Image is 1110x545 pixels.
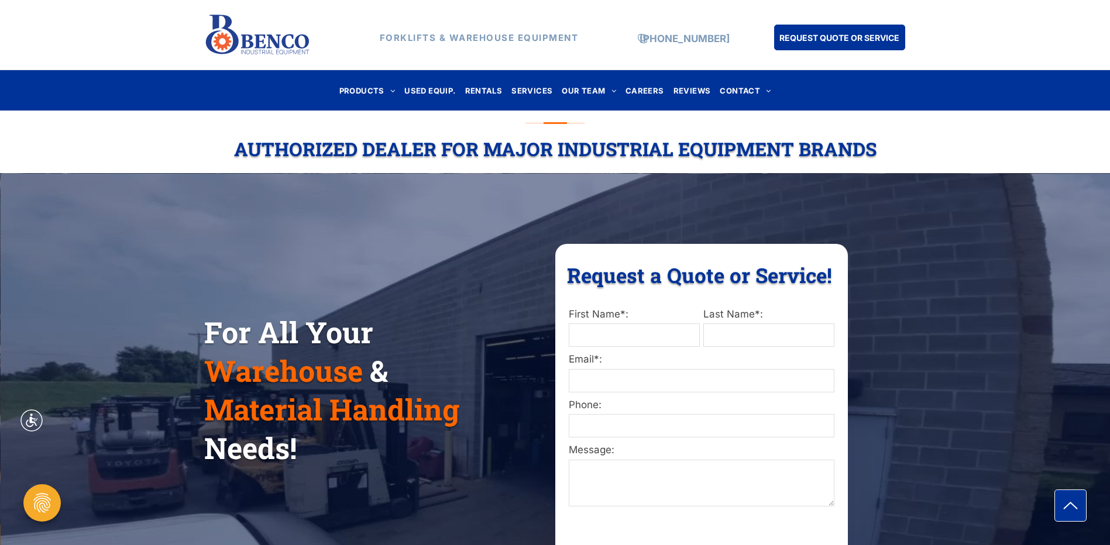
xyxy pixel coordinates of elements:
[779,27,899,49] span: REQUEST QUOTE OR SERVICE
[569,398,834,413] label: Phone:
[204,390,459,429] span: Material Handling
[569,307,700,322] label: First Name*:
[204,351,363,390] span: Warehouse
[640,33,730,44] a: [PHONE_NUMBER]
[507,82,557,98] a: SERVICES
[370,351,388,390] span: &
[204,429,297,467] span: Needs!
[621,82,669,98] a: CAREERS
[380,32,579,43] strong: FORKLIFTS & WAREHOUSE EQUIPMENT
[400,82,460,98] a: USED EQUIP.
[774,25,905,50] a: REQUEST QUOTE OR SERVICE
[557,82,621,98] a: OUR TEAM
[703,307,834,322] label: Last Name*:
[569,352,834,367] label: Email*:
[715,82,775,98] a: CONTACT
[569,443,834,458] label: Message:
[567,261,832,288] span: Request a Quote or Service!
[204,313,373,351] span: For All Your
[669,82,716,98] a: REVIEWS
[234,136,877,161] span: Authorized Dealer For Major Industrial Equipment Brands
[461,82,507,98] a: RENTALS
[335,82,400,98] a: PRODUCTS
